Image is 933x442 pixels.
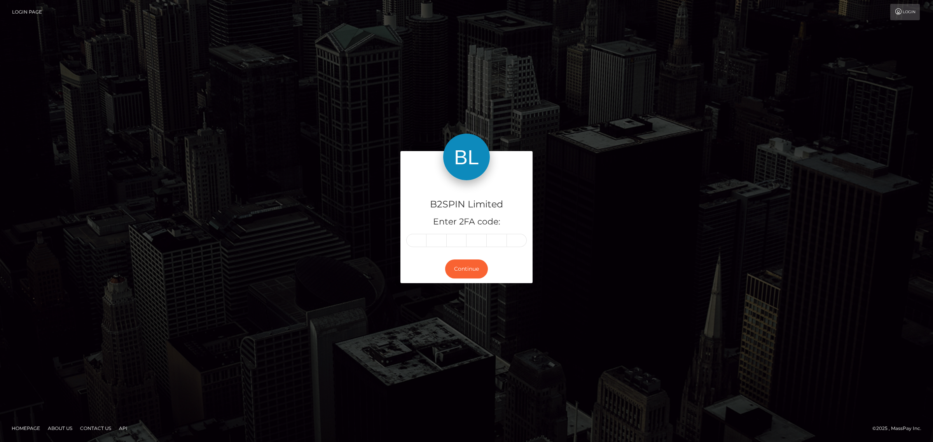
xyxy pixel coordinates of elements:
a: Contact Us [77,422,114,434]
h4: B2SPIN Limited [406,198,527,211]
a: Login Page [12,4,42,20]
a: About Us [45,422,75,434]
h5: Enter 2FA code: [406,216,527,228]
div: © 2025 , MassPay Inc. [872,424,927,433]
a: Login [890,4,920,20]
a: API [116,422,131,434]
a: Homepage [9,422,43,434]
img: B2SPIN Limited [443,134,490,180]
button: Continue [445,259,488,278]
